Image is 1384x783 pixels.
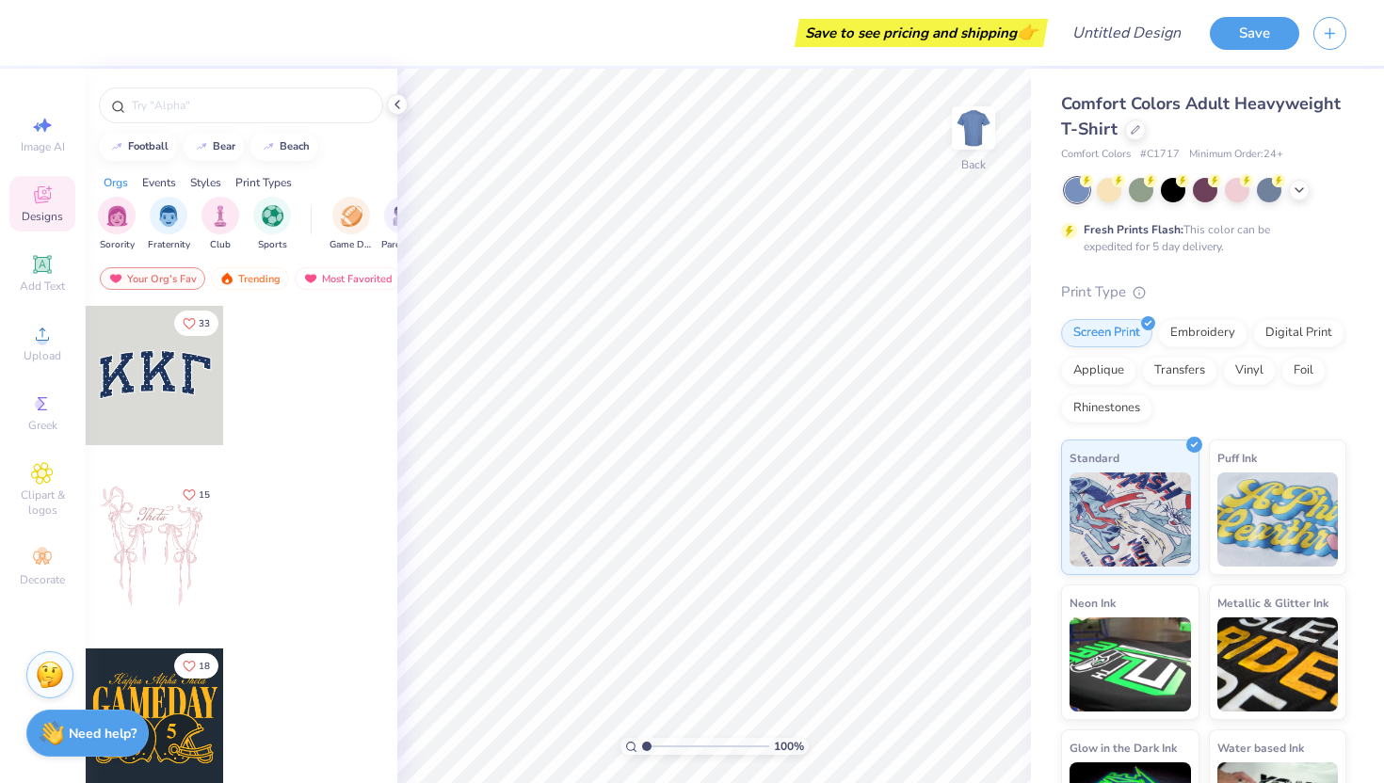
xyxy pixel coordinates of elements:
[98,197,136,252] button: filter button
[961,156,986,173] div: Back
[158,205,179,227] img: Fraternity Image
[108,272,123,285] img: most_fav.gif
[253,197,291,252] div: filter for Sports
[774,738,804,755] span: 100 %
[104,174,128,191] div: Orgs
[253,197,291,252] button: filter button
[99,133,177,161] button: football
[199,662,210,671] span: 18
[1070,738,1177,758] span: Glow in the Dark Ink
[210,205,231,227] img: Club Image
[799,19,1043,47] div: Save to see pricing and shipping
[303,272,318,285] img: most_fav.gif
[1070,448,1119,468] span: Standard
[24,348,61,363] span: Upload
[148,197,190,252] div: filter for Fraternity
[381,197,425,252] button: filter button
[148,238,190,252] span: Fraternity
[213,141,235,152] div: bear
[20,572,65,587] span: Decorate
[341,205,362,227] img: Game Day Image
[262,205,283,227] img: Sports Image
[1057,14,1196,52] input: Untitled Design
[28,418,57,433] span: Greek
[1210,17,1299,50] button: Save
[109,141,124,152] img: trend_line.gif
[9,487,75,518] span: Clipart & logos
[1217,738,1304,758] span: Water based Ink
[1017,21,1038,43] span: 👉
[1070,617,1191,711] img: Neon Ink
[98,197,136,252] div: filter for Sorority
[22,209,63,224] span: Designs
[295,267,401,290] div: Most Favorited
[199,319,210,328] span: 33
[1217,593,1328,613] span: Metallic & Glitter Ink
[1253,319,1344,347] div: Digital Print
[1070,593,1116,613] span: Neon Ink
[1070,472,1191,567] img: Standard
[330,197,373,252] button: filter button
[184,133,244,161] button: bear
[1084,221,1315,255] div: This color can be expedited for 5 day delivery.
[955,109,992,147] img: Back
[1189,147,1283,163] span: Minimum Order: 24 +
[130,96,371,115] input: Try "Alpha"
[330,238,373,252] span: Game Day
[381,238,425,252] span: Parent's Weekend
[1158,319,1247,347] div: Embroidery
[235,174,292,191] div: Print Types
[393,205,414,227] img: Parent's Weekend Image
[1061,147,1131,163] span: Comfort Colors
[106,205,128,227] img: Sorority Image
[219,272,234,285] img: trending.gif
[194,141,209,152] img: trend_line.gif
[1217,448,1257,468] span: Puff Ink
[21,139,65,154] span: Image AI
[1140,147,1180,163] span: # C1717
[1084,222,1183,237] strong: Fresh Prints Flash:
[1061,281,1346,303] div: Print Type
[1217,617,1339,711] img: Metallic & Glitter Ink
[174,482,218,507] button: Like
[174,653,218,679] button: Like
[1281,357,1326,385] div: Foil
[330,197,373,252] div: filter for Game Day
[1061,394,1152,423] div: Rhinestones
[100,238,135,252] span: Sorority
[1142,357,1217,385] div: Transfers
[100,267,205,290] div: Your Org's Fav
[381,197,425,252] div: filter for Parent's Weekend
[261,141,276,152] img: trend_line.gif
[280,141,310,152] div: beach
[250,133,318,161] button: beach
[142,174,176,191] div: Events
[128,141,169,152] div: football
[1061,357,1136,385] div: Applique
[174,311,218,336] button: Like
[199,490,210,500] span: 15
[201,197,239,252] div: filter for Club
[211,267,289,290] div: Trending
[210,238,231,252] span: Club
[69,725,137,743] strong: Need help?
[148,197,190,252] button: filter button
[20,279,65,294] span: Add Text
[1061,92,1341,140] span: Comfort Colors Adult Heavyweight T-Shirt
[201,197,239,252] button: filter button
[258,238,287,252] span: Sports
[1223,357,1276,385] div: Vinyl
[1061,319,1152,347] div: Screen Print
[190,174,221,191] div: Styles
[1217,472,1339,567] img: Puff Ink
